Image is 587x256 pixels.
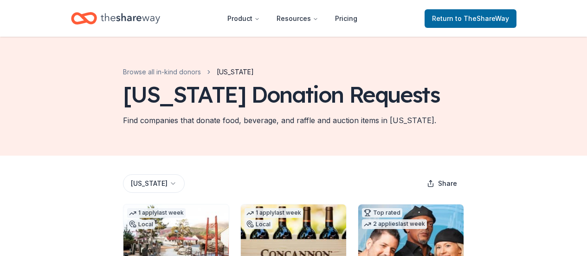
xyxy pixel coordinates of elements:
[123,81,440,107] div: [US_STATE] Donation Requests
[432,13,509,24] span: Return
[220,9,267,28] button: Product
[362,219,427,229] div: 2 applies last week
[362,208,402,217] div: Top rated
[71,7,160,29] a: Home
[438,178,457,189] span: Share
[425,9,516,28] a: Returnto TheShareWay
[123,66,201,78] a: Browse all in-kind donors
[127,220,155,229] div: Local
[127,208,186,218] div: 1 apply last week
[455,14,509,22] span: to TheShareWay
[245,220,272,229] div: Local
[217,66,254,78] span: [US_STATE]
[269,9,326,28] button: Resources
[220,7,365,29] nav: Main
[123,66,254,78] nav: breadcrumb
[419,174,464,193] button: Share
[245,208,303,218] div: 1 apply last week
[123,115,436,126] div: Find companies that donate food, beverage, and raffle and auction items in [US_STATE].
[328,9,365,28] a: Pricing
